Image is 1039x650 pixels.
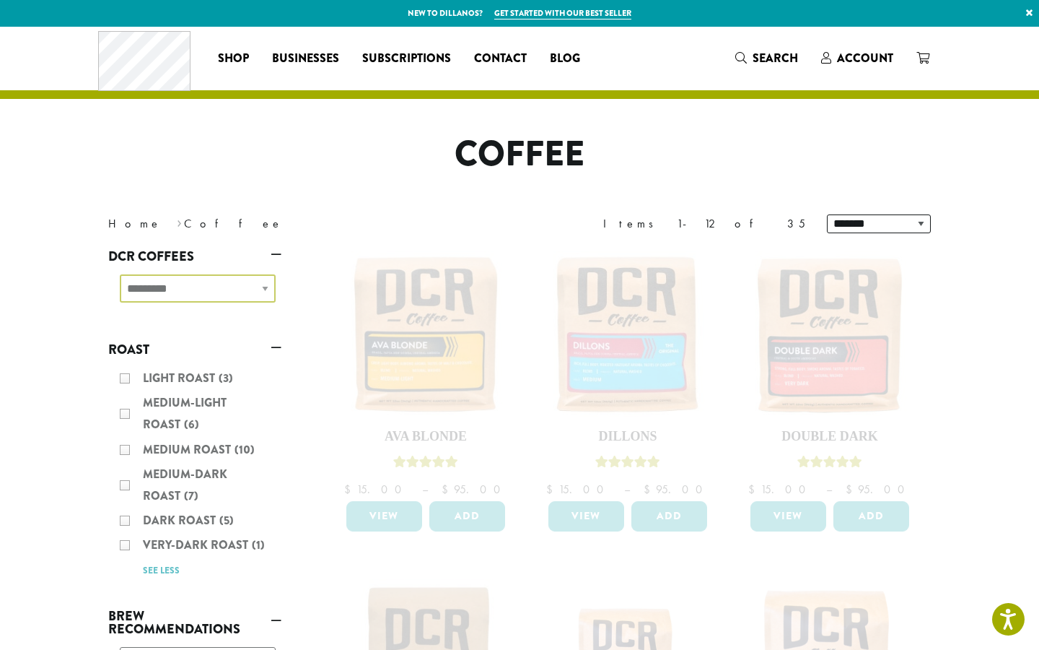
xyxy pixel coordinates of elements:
span: Blog [550,50,580,68]
a: Shop [206,47,260,70]
span: Shop [218,50,249,68]
span: Contact [474,50,527,68]
span: Subscriptions [362,50,451,68]
a: DCR Coffees [108,244,281,269]
span: Search [753,50,798,66]
span: › [177,210,182,233]
a: Search [724,46,810,70]
div: Roast [108,362,281,586]
span: Businesses [272,50,339,68]
h1: Coffee [97,134,942,175]
nav: Breadcrumb [108,215,498,233]
div: Items 1-12 of 35 [603,215,805,233]
a: Brew Recommendations [108,604,281,641]
a: Roast [108,337,281,362]
div: DCR Coffees [108,269,281,320]
a: Home [108,216,162,231]
a: Get started with our best seller [494,7,631,19]
span: Account [837,50,893,66]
